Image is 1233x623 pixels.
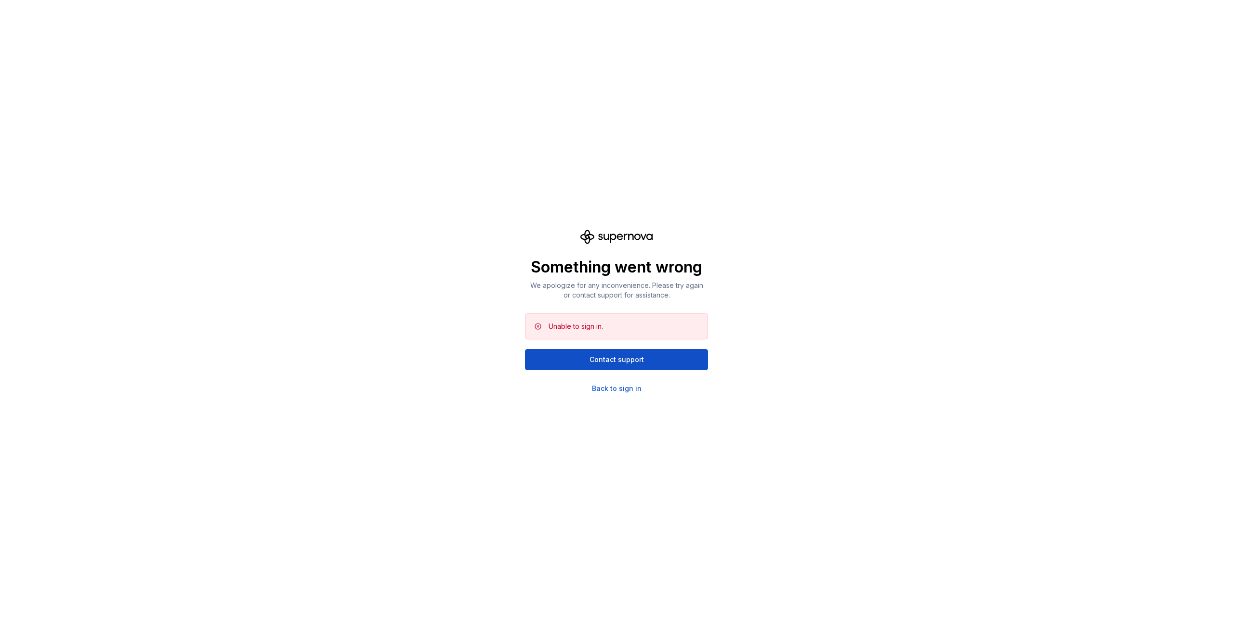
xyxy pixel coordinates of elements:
button: Contact support [525,349,708,370]
p: We apologize for any inconvenience. Please try again or contact support for assistance. [525,281,708,300]
a: Back to sign in [592,384,642,393]
span: Contact support [590,355,644,364]
p: Something went wrong [525,258,708,277]
div: Unable to sign in. [549,322,603,331]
